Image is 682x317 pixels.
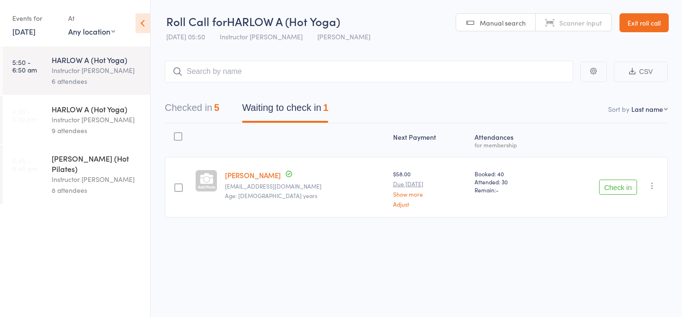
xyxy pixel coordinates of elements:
[614,62,668,82] button: CSV
[393,191,467,197] a: Show more
[52,76,142,87] div: 6 attendees
[608,104,629,114] label: Sort by
[3,46,150,95] a: 5:50 -6:50 amHARLOW A (Hot Yoga)Instructor [PERSON_NAME]6 attendees
[242,98,328,123] button: Waiting to check in1
[475,178,547,186] span: Attended: 30
[393,181,467,187] small: Due [DATE]
[52,153,142,174] div: [PERSON_NAME] (Hot Pilates)
[68,10,115,26] div: At
[3,96,150,144] a: 4:30 -5:30 pmHARLOW A (Hot Yoga)Instructor [PERSON_NAME]9 attendees
[214,102,219,113] div: 5
[12,58,37,73] time: 5:50 - 6:50 am
[393,170,467,207] div: $58.00
[166,13,227,29] span: Roll Call for
[496,186,499,194] span: -
[52,185,142,196] div: 8 attendees
[475,170,547,178] span: Booked: 40
[165,61,573,82] input: Search by name
[317,32,370,41] span: [PERSON_NAME]
[52,114,142,125] div: Instructor [PERSON_NAME]
[3,145,150,204] a: 5:45 -6:45 pm[PERSON_NAME] (Hot Pilates)Instructor [PERSON_NAME]8 attendees
[52,174,142,185] div: Instructor [PERSON_NAME]
[12,157,37,172] time: 5:45 - 6:45 pm
[166,32,205,41] span: [DATE] 05:50
[225,191,317,199] span: Age: [DEMOGRAPHIC_DATA] years
[52,125,142,136] div: 9 attendees
[12,10,59,26] div: Events for
[225,183,385,190] small: maddiebroughton013@gmail.com
[165,98,219,123] button: Checked in5
[480,18,526,27] span: Manual search
[225,170,281,180] a: [PERSON_NAME]
[12,26,36,36] a: [DATE]
[471,127,551,153] div: Atten­dances
[389,127,471,153] div: Next Payment
[52,65,142,76] div: Instructor [PERSON_NAME]
[619,13,669,32] a: Exit roll call
[12,108,37,123] time: 4:30 - 5:30 pm
[220,32,303,41] span: Instructor [PERSON_NAME]
[475,142,547,148] div: for membership
[631,104,663,114] div: Last name
[559,18,602,27] span: Scanner input
[227,13,340,29] span: HARLOW A (Hot Yoga)
[52,104,142,114] div: HARLOW A (Hot Yoga)
[475,186,547,194] span: Remain:
[599,180,637,195] button: Check in
[323,102,328,113] div: 1
[68,26,115,36] div: Any location
[52,54,142,65] div: HARLOW A (Hot Yoga)
[393,201,467,207] a: Adjust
